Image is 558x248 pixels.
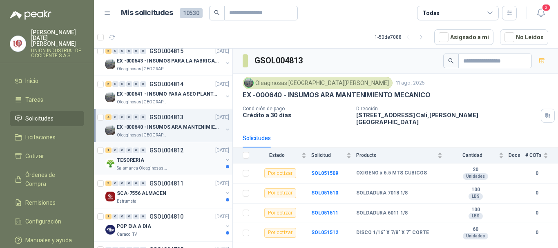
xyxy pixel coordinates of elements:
[243,77,393,89] div: Oleaginosas [GEOGRAPHIC_DATA][PERSON_NAME]
[447,207,504,213] b: 100
[105,212,231,238] a: 1 0 0 0 0 0 GSOL004810[DATE] Company LogoPOP DIA A DIACaracol TV
[448,58,454,64] span: search
[214,10,220,16] span: search
[150,181,183,186] p: GSOL004811
[525,189,548,197] b: 0
[447,147,509,163] th: Cantidad
[150,214,183,219] p: GSOL004810
[215,180,229,188] p: [DATE]
[119,214,125,219] div: 0
[126,48,132,54] div: 0
[311,170,338,176] b: SOL051509
[119,181,125,186] div: 0
[463,233,488,239] div: Unidades
[126,114,132,120] div: 0
[117,231,137,238] p: Caracol TV
[422,9,440,18] div: Todas
[525,170,548,177] b: 0
[25,76,38,85] span: Inicio
[126,214,132,219] div: 0
[25,95,43,104] span: Tareas
[264,168,296,178] div: Por cotizar
[117,165,168,172] p: Salamanca Oleaginosas SAS
[119,81,125,87] div: 0
[243,91,431,99] p: EX -000640 - INSUMOS ARA MANTENIMIENTO MECANICO
[311,152,345,158] span: Solicitud
[112,181,118,186] div: 0
[356,170,427,177] b: OXIGENO x 6.5 MTS CUBICOS
[105,159,115,168] img: Company Logo
[525,152,542,158] span: # COTs
[140,81,146,87] div: 0
[126,181,132,186] div: 0
[500,29,548,45] button: No Leídos
[356,147,447,163] th: Producto
[25,198,56,207] span: Remisiones
[105,79,231,105] a: 5 0 0 0 0 0 GSOL004814[DATE] Company LogoEX -000641 - INSUMO PARA ASEO PLANTA EXTRACTORAOleaginos...
[105,112,231,139] a: 4 0 0 0 0 0 GSOL004813[DATE] Company LogoEX -000640 - INSUMOS ARA MANTENIMIENTO MECANICOOleaginos...
[215,213,229,221] p: [DATE]
[463,173,488,180] div: Unidades
[356,106,538,112] p: Dirección
[254,152,300,158] span: Estado
[126,147,132,153] div: 0
[117,90,219,98] p: EX -000641 - INSUMO PARA ASEO PLANTA EXTRACTORA
[105,179,231,205] a: 9 0 0 0 0 0 GSOL004811[DATE] Company LogoSCA-7556 ALMACENEstrumetal
[469,193,483,200] div: LBS
[10,92,84,107] a: Tareas
[150,81,183,87] p: GSOL004814
[112,48,118,54] div: 0
[126,81,132,87] div: 0
[396,79,425,87] p: 11 ago, 2025
[375,31,428,44] div: 1 - 50 de 7088
[25,170,76,188] span: Órdenes de Compra
[150,147,183,153] p: GSOL004812
[140,147,146,153] div: 0
[356,190,408,197] b: SOLDADURA 7018 1/8
[311,210,338,216] a: SOL051511
[133,181,139,186] div: 0
[10,10,51,20] img: Logo peakr
[10,232,84,248] a: Manuales y ayuda
[117,198,138,205] p: Estrumetal
[254,54,304,67] h3: GSOL004813
[117,66,168,72] p: Oleaginosas [GEOGRAPHIC_DATA][PERSON_NAME]
[133,48,139,54] div: 0
[121,7,173,19] h1: Mis solicitudes
[133,214,139,219] div: 0
[105,181,112,186] div: 9
[25,152,44,161] span: Cotizar
[140,181,146,186] div: 0
[105,125,115,135] img: Company Logo
[447,167,504,173] b: 20
[356,112,538,125] p: [STREET_ADDRESS] Cali , [PERSON_NAME][GEOGRAPHIC_DATA]
[243,112,350,118] p: Crédito a 30 días
[150,114,183,120] p: GSOL004813
[117,57,219,65] p: EX -000643 - INSUMOS PARA LA FABRICACION DE PLATAF
[105,92,115,102] img: Company Logo
[10,167,84,192] a: Órdenes de Compra
[112,147,118,153] div: 0
[264,208,296,218] div: Por cotizar
[10,148,84,164] a: Cotizar
[469,213,483,219] div: LBS
[447,226,504,233] b: 60
[31,29,84,47] p: [PERSON_NAME][DATE] [PERSON_NAME]
[311,190,338,196] a: SOL051510
[117,123,219,131] p: EX -000640 - INSUMOS ARA MANTENIMIENTO MECANICO
[112,214,118,219] div: 0
[105,145,231,172] a: 1 0 0 0 0 0 GSOL004812[DATE] Company LogoTESORERIASalamanca Oleaginosas SAS
[25,133,56,142] span: Licitaciones
[112,81,118,87] div: 0
[117,156,144,164] p: TESORERIA
[215,147,229,154] p: [DATE]
[25,236,72,245] span: Manuales y ayuda
[311,147,356,163] th: Solicitud
[525,147,558,163] th: # COTs
[10,130,84,145] a: Licitaciones
[105,214,112,219] div: 1
[525,209,548,217] b: 0
[10,111,84,126] a: Solicitudes
[140,48,146,54] div: 0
